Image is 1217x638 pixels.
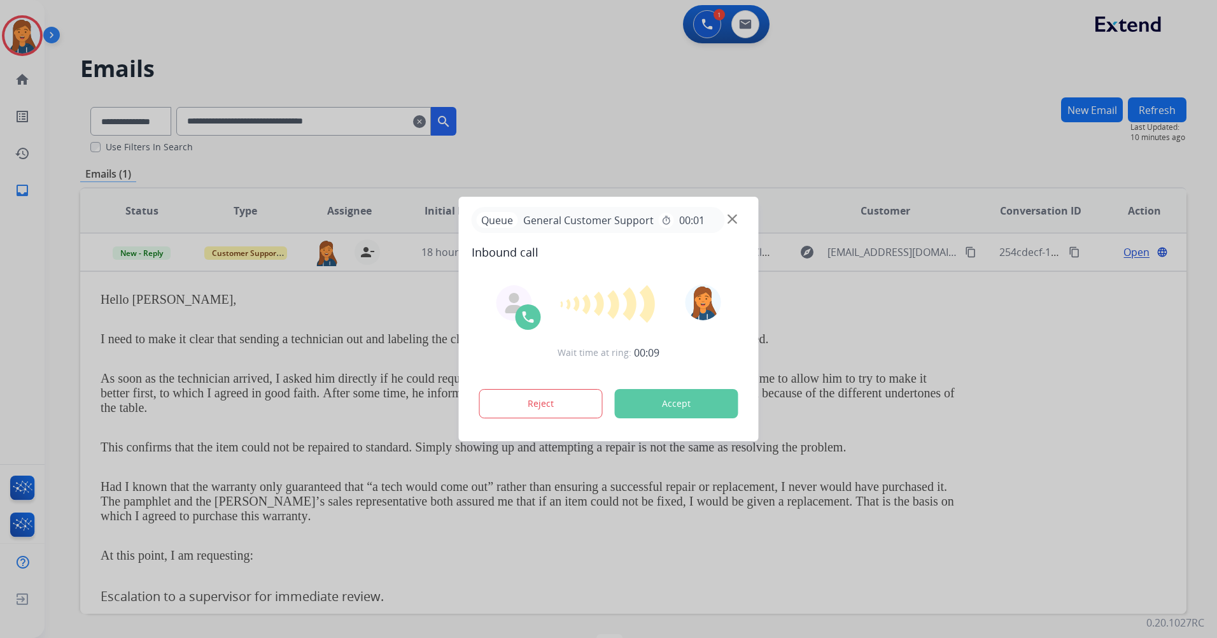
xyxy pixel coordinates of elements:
span: 00:01 [679,213,705,228]
p: Queue [477,212,518,228]
mat-icon: timer [661,215,672,225]
span: Wait time at ring: [558,346,631,359]
img: avatar [685,285,721,320]
img: call-icon [521,309,536,325]
img: agent-avatar [504,293,524,313]
button: Accept [615,389,738,418]
span: Inbound call [472,243,746,261]
button: Reject [479,389,603,418]
p: 0.20.1027RC [1146,615,1204,630]
img: close-button [728,215,737,224]
span: General Customer Support [518,213,659,228]
span: 00:09 [634,345,659,360]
